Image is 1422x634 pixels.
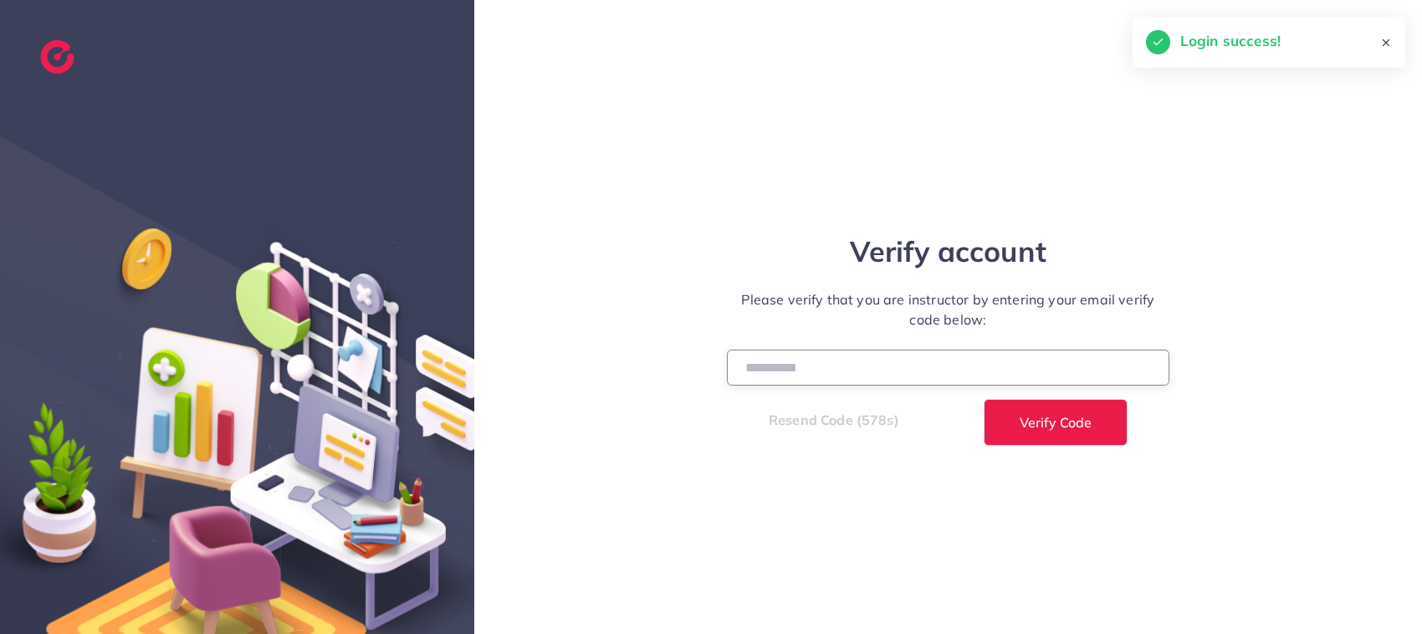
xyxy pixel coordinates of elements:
[1180,30,1281,52] h5: Login success!
[984,399,1128,446] button: Verify Code
[1020,416,1092,429] span: Verify Code
[727,289,1170,330] p: Please verify that you are instructor by entering your email verify code below:
[40,40,74,74] img: logo
[727,235,1170,269] h1: Verify account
